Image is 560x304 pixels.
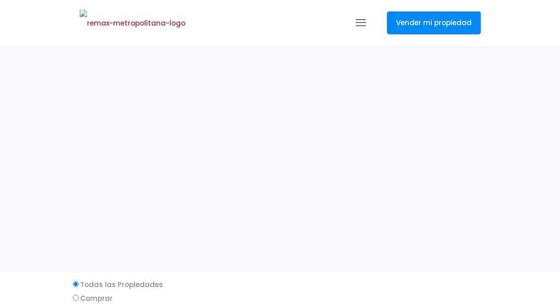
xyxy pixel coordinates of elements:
input: Comprar [73,295,79,301]
a: mobile menu [353,15,369,31]
img: remax-metropolitana-logo [80,10,185,37]
label: Comprar [71,293,490,304]
input: Todas las Propiedades [73,281,79,287]
label: Todas las Propiedades [71,279,490,290]
a: Vender mi propiedad [387,11,481,34]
